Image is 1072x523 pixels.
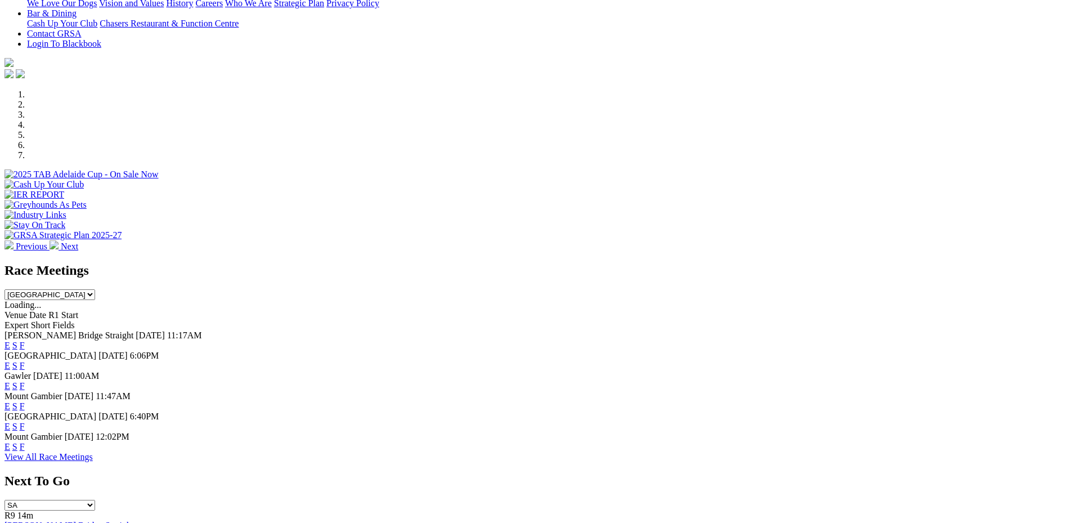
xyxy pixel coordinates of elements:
[52,320,74,330] span: Fields
[5,58,14,67] img: logo-grsa-white.png
[27,8,77,18] a: Bar & Dining
[65,432,94,441] span: [DATE]
[20,401,25,411] a: F
[5,511,15,520] span: R9
[96,391,131,401] span: 11:47AM
[27,29,81,38] a: Contact GRSA
[5,391,62,401] span: Mount Gambier
[65,391,94,401] span: [DATE]
[5,220,65,230] img: Stay On Track
[5,361,10,370] a: E
[16,242,47,251] span: Previous
[29,310,46,320] span: Date
[48,310,78,320] span: R1 Start
[20,341,25,350] a: F
[5,401,10,411] a: E
[5,300,41,310] span: Loading...
[100,19,239,28] a: Chasers Restaurant & Function Centre
[5,432,62,441] span: Mount Gambier
[5,330,133,340] span: [PERSON_NAME] Bridge Straight
[27,39,101,48] a: Login To Blackbook
[20,422,25,431] a: F
[5,242,50,251] a: Previous
[98,351,128,360] span: [DATE]
[65,371,100,381] span: 11:00AM
[33,371,62,381] span: [DATE]
[50,242,78,251] a: Next
[167,330,202,340] span: 11:17AM
[27,19,97,28] a: Cash Up Your Club
[5,210,66,220] img: Industry Links
[31,320,51,330] span: Short
[50,240,59,249] img: chevron-right-pager-white.svg
[5,412,96,421] span: [GEOGRAPHIC_DATA]
[12,442,17,452] a: S
[12,422,17,431] a: S
[12,381,17,391] a: S
[5,341,10,350] a: E
[5,230,122,240] img: GRSA Strategic Plan 2025-27
[130,412,159,421] span: 6:40PM
[130,351,159,360] span: 6:06PM
[5,452,93,462] a: View All Race Meetings
[20,361,25,370] a: F
[12,341,17,350] a: S
[20,442,25,452] a: F
[12,361,17,370] a: S
[5,169,159,180] img: 2025 TAB Adelaide Cup - On Sale Now
[5,240,14,249] img: chevron-left-pager-white.svg
[5,310,27,320] span: Venue
[5,200,87,210] img: Greyhounds As Pets
[5,422,10,431] a: E
[5,473,1067,489] h2: Next To Go
[5,320,29,330] span: Expert
[5,351,96,360] span: [GEOGRAPHIC_DATA]
[61,242,78,251] span: Next
[98,412,128,421] span: [DATE]
[17,511,33,520] span: 14m
[5,69,14,78] img: facebook.svg
[5,180,84,190] img: Cash Up Your Club
[5,381,10,391] a: E
[20,381,25,391] a: F
[5,263,1067,278] h2: Race Meetings
[12,401,17,411] a: S
[27,19,1067,29] div: Bar & Dining
[136,330,165,340] span: [DATE]
[16,69,25,78] img: twitter.svg
[5,371,31,381] span: Gawler
[5,190,64,200] img: IER REPORT
[5,442,10,452] a: E
[96,432,129,441] span: 12:02PM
